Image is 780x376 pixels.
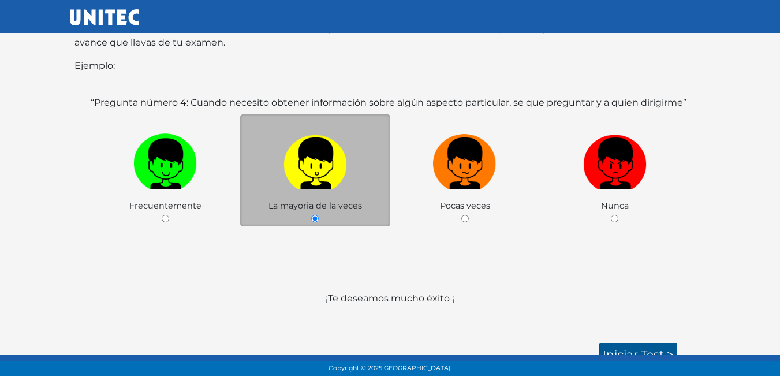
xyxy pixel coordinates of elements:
[433,129,497,190] img: n1.png
[382,364,451,372] span: [GEOGRAPHIC_DATA].
[91,96,686,110] label: “Pregunta número 4: Cuando necesito obtener información sobre algún aspecto particular, se que pr...
[74,59,706,73] p: Ejemplo:
[70,9,139,25] img: UNITEC
[74,22,706,50] p: Para terminar el examen debes contestar todas las preguntas. En la parte inferior de cada hoja de...
[133,129,197,190] img: v1.png
[74,292,706,333] p: ¡Te deseamos mucho éxito ¡
[283,129,347,190] img: a1.png
[583,129,647,190] img: r1.png
[601,200,629,211] span: Nunca
[599,343,677,367] a: Iniciar test >
[440,200,490,211] span: Pocas veces
[129,200,201,211] span: Frecuentemente
[268,200,362,211] span: La mayoria de la veces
